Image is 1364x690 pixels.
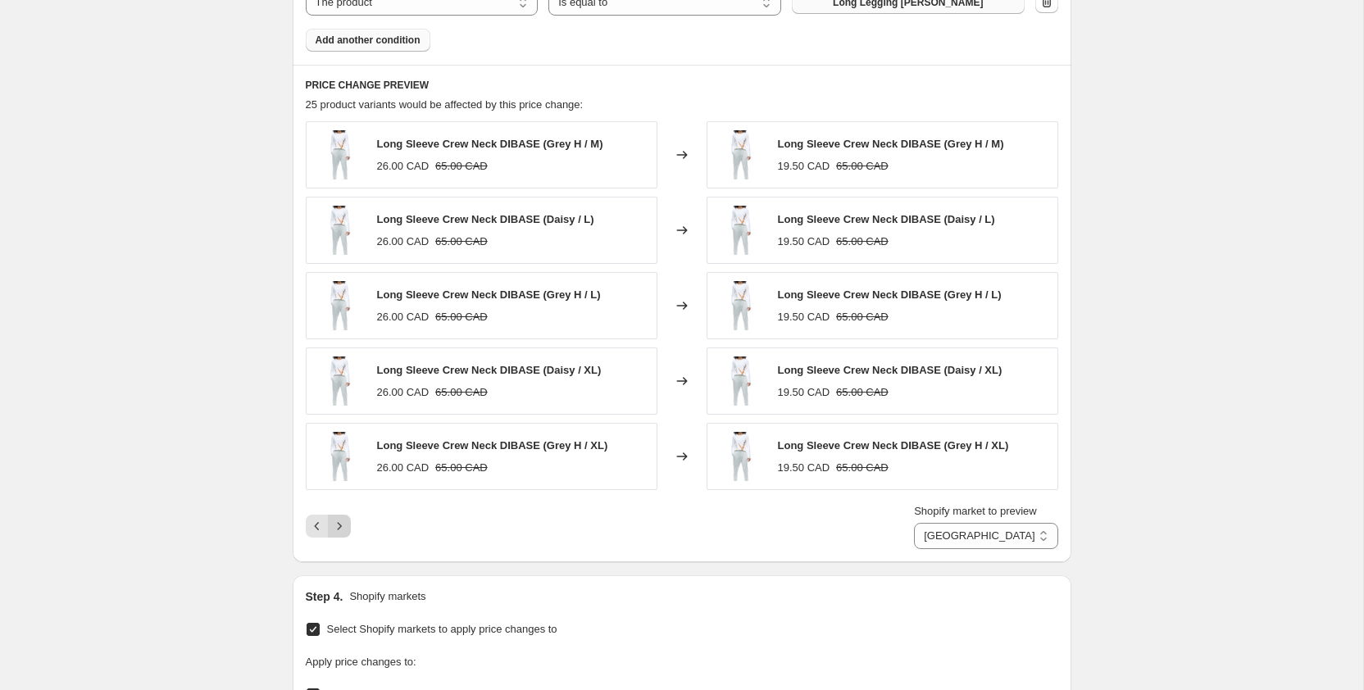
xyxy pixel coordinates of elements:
strike: 65.00 CAD [435,158,488,175]
strike: 65.00 CAD [836,234,889,250]
span: Long Sleeve Crew Neck DIBASE (Grey H / XL) [778,439,1009,452]
strike: 65.00 CAD [836,158,889,175]
span: Long Sleeve Crew Neck DIBASE (Grey H / M) [377,138,603,150]
span: Long Sleeve Crew Neck DIBASE (Grey H / XL) [377,439,608,452]
div: 26.00 CAD [377,234,430,250]
div: 19.50 CAD [778,158,830,175]
strike: 65.00 CAD [836,384,889,401]
span: Select Shopify markets to apply price changes to [327,623,557,635]
img: DIBASE-E32ET089-10006-1951_80x.jpg [716,206,765,255]
span: Apply price changes to: [306,656,416,668]
p: Shopify markets [349,588,425,605]
div: 19.50 CAD [778,460,830,476]
span: Long Sleeve Crew Neck DIBASE (Grey H / M) [778,138,1004,150]
span: Long Sleeve Crew Neck DIBASE (Daisy / L) [377,213,594,225]
img: DIBASE-E32ET089-10006-1951_80x.jpg [716,356,765,406]
span: Long Sleeve Crew Neck DIBASE (Daisy / XL) [377,364,602,376]
div: 26.00 CAD [377,158,430,175]
strike: 65.00 CAD [435,234,488,250]
button: Previous [306,515,329,538]
div: 26.00 CAD [377,384,430,401]
strike: 65.00 CAD [836,309,889,325]
nav: Pagination [306,515,351,538]
img: DIBASE-E32ET089-10006-1951_80x.jpg [315,432,364,481]
img: DIBASE-E32ET089-10006-1951_80x.jpg [315,206,364,255]
span: Shopify market to preview [914,505,1037,517]
strike: 65.00 CAD [435,460,488,476]
img: DIBASE-E32ET089-10006-1951_80x.jpg [716,130,765,179]
div: 19.50 CAD [778,384,830,401]
strike: 65.00 CAD [435,309,488,325]
img: DIBASE-E32ET089-10006-1951_80x.jpg [315,130,364,179]
button: Add another condition [306,29,430,52]
img: DIBASE-E32ET089-10006-1951_80x.jpg [315,281,364,330]
button: Next [328,515,351,538]
div: 26.00 CAD [377,460,430,476]
div: 19.50 CAD [778,309,830,325]
img: DIBASE-E32ET089-10006-1951_80x.jpg [315,356,364,406]
h2: Step 4. [306,588,343,605]
span: Long Sleeve Crew Neck DIBASE (Daisy / L) [778,213,995,225]
img: DIBASE-E32ET089-10006-1951_80x.jpg [716,281,765,330]
strike: 65.00 CAD [836,460,889,476]
span: 25 product variants would be affected by this price change: [306,98,584,111]
span: Long Sleeve Crew Neck DIBASE (Grey H / L) [377,288,601,301]
div: 19.50 CAD [778,234,830,250]
span: Add another condition [316,34,421,47]
strike: 65.00 CAD [435,384,488,401]
div: 26.00 CAD [377,309,430,325]
img: DIBASE-E32ET089-10006-1951_80x.jpg [716,432,765,481]
span: Long Sleeve Crew Neck DIBASE (Grey H / L) [778,288,1002,301]
span: Long Sleeve Crew Neck DIBASE (Daisy / XL) [778,364,1003,376]
h6: PRICE CHANGE PREVIEW [306,79,1058,92]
